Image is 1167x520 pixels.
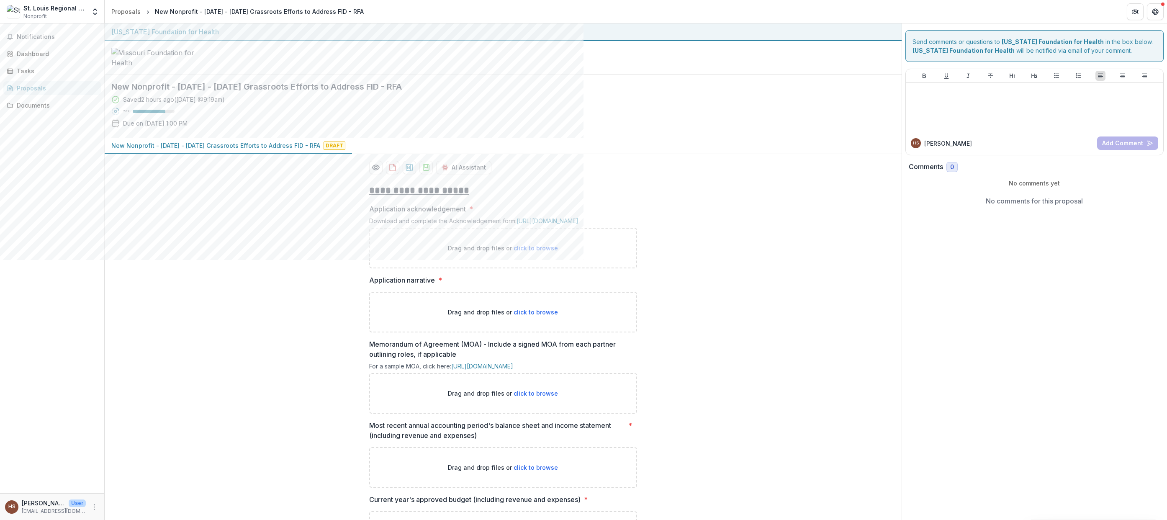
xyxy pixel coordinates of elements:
[111,141,320,150] p: New Nonprofit - [DATE] - [DATE] Grassroots Efforts to Address FID - RFA
[17,101,94,110] div: Documents
[108,5,144,18] a: Proposals
[1127,3,1144,20] button: Partners
[89,3,101,20] button: Open entity switcher
[17,84,94,93] div: Proposals
[1029,71,1039,81] button: Heading 2
[69,499,86,507] p: User
[386,161,399,174] button: download-proposal
[451,363,513,370] a: [URL][DOMAIN_NAME]
[369,494,581,505] p: Current year's approved budget (including revenue and expenses)
[1118,71,1128,81] button: Align Center
[963,71,973,81] button: Italicize
[23,4,86,13] div: St. Louis Regional Suicide Prevention Coalition
[111,82,882,92] h2: New Nonprofit - [DATE] - [DATE] Grassroots Efforts to Address FID - RFA
[123,95,225,104] div: Saved 2 hours ago ( [DATE] @ 9:19am )
[369,420,625,440] p: Most recent annual accounting period's balance sheet and income statement (including revenue and ...
[22,507,86,515] p: [EMAIL_ADDRESS][DOMAIN_NAME]
[919,71,929,81] button: Bold
[89,502,99,512] button: More
[986,196,1083,206] p: No comments for this proposal
[1051,71,1062,81] button: Bullet List
[1095,71,1105,81] button: Align Left
[913,141,919,145] div: Hannah Schleicher
[123,108,129,114] p: 78 %
[324,142,345,150] span: Draft
[909,163,943,171] h2: Comments
[517,217,578,224] a: [URL][DOMAIN_NAME]
[950,164,954,171] span: 0
[941,71,951,81] button: Underline
[913,47,1015,54] strong: [US_STATE] Foundation for Health
[448,389,558,398] p: Drag and drop files or
[369,161,383,174] button: Preview 57ab709d-33e0-4e33-a761-4e0b37c960fc-0.pdf
[3,81,101,95] a: Proposals
[22,499,65,507] p: [PERSON_NAME]
[1008,71,1018,81] button: Heading 1
[909,179,1161,188] p: No comments yet
[403,161,416,174] button: download-proposal
[3,47,101,61] a: Dashboard
[369,275,435,285] p: Application narrative
[924,139,972,148] p: [PERSON_NAME]
[514,390,558,397] span: click to browse
[448,308,558,317] p: Drag and drop files or
[436,161,491,174] button: AI Assistant
[905,30,1164,62] div: Send comments or questions to in the box below. will be notified via email of your comment.
[108,5,367,18] nav: breadcrumb
[514,245,558,252] span: click to browse
[111,27,895,37] div: [US_STATE] Foundation for Health
[369,363,637,373] div: For a sample MOA, click here:
[1002,38,1104,45] strong: [US_STATE] Foundation for Health
[1074,71,1084,81] button: Ordered List
[17,33,98,41] span: Notifications
[111,7,141,16] div: Proposals
[448,244,558,252] p: Drag and drop files or
[1097,136,1158,150] button: Add Comment
[514,309,558,316] span: click to browse
[3,98,101,112] a: Documents
[369,204,466,214] p: Application acknowledgement
[419,161,433,174] button: download-proposal
[3,30,101,44] button: Notifications
[448,463,558,472] p: Drag and drop files or
[985,71,995,81] button: Strike
[155,7,364,16] div: New Nonprofit - [DATE] - [DATE] Grassroots Efforts to Address FID - RFA
[1139,71,1149,81] button: Align Right
[17,67,94,75] div: Tasks
[7,5,20,18] img: St. Louis Regional Suicide Prevention Coalition
[123,119,188,128] p: Due on [DATE] 1:00 PM
[8,504,15,510] div: Hannah Schleicher
[111,48,195,68] img: Missouri Foundation for Health
[369,217,637,228] div: Download and complete the Acknowledgement form:
[17,49,94,58] div: Dashboard
[369,339,632,359] p: Memorandum of Agreement (MOA) - Include a signed MOA from each partner outlining roles, if applic...
[514,464,558,471] span: click to browse
[23,13,47,20] span: Nonprofit
[3,64,101,78] a: Tasks
[1147,3,1164,20] button: Get Help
